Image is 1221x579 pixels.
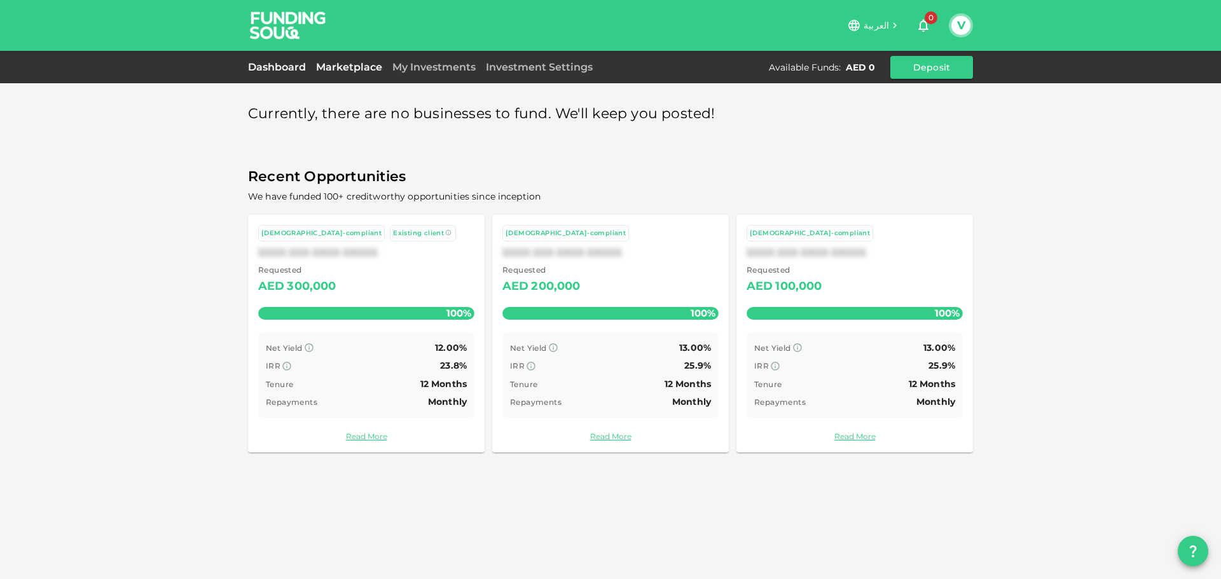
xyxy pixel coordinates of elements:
[510,343,547,353] span: Net Yield
[736,215,973,453] a: [DEMOGRAPHIC_DATA]-compliantXXXX XXX XXXX XXXXX Requested AED100,000100% Net Yield 13.00% IRR 25....
[1178,536,1208,566] button: question
[248,61,311,73] a: Dashboard
[510,361,525,371] span: IRR
[492,215,729,453] a: [DEMOGRAPHIC_DATA]-compliantXXXX XXX XXXX XXXXX Requested AED200,000100% Net Yield 13.00% IRR 25....
[754,397,806,407] span: Repayments
[481,61,598,73] a: Investment Settings
[248,215,485,453] a: [DEMOGRAPHIC_DATA]-compliant Existing clientXXXX XXX XXXX XXXXX Requested AED300,000100% Net Yiel...
[923,342,955,353] span: 13.00%
[248,165,973,189] span: Recent Opportunities
[846,61,875,74] div: AED 0
[747,264,822,276] span: Requested
[506,228,626,239] div: [DEMOGRAPHIC_DATA]-compliant
[502,247,719,259] div: XXXX XXX XXXX XXXXX
[266,343,303,353] span: Net Yield
[665,378,711,390] span: 12 Months
[769,61,841,74] div: Available Funds :
[502,276,528,297] div: AED
[890,56,973,79] button: Deposit
[925,11,937,24] span: 0
[775,276,822,297] div: 100,000
[261,228,382,239] div: [DEMOGRAPHIC_DATA]-compliant
[258,276,284,297] div: AED
[911,13,936,38] button: 0
[510,397,562,407] span: Repayments
[266,379,293,389] span: Tenure
[420,378,467,390] span: 12 Months
[428,396,467,407] span: Monthly
[258,264,336,276] span: Requested
[502,264,581,276] span: Requested
[684,360,711,371] span: 25.9%
[951,16,970,35] button: V
[287,276,336,297] div: 300,000
[747,276,773,297] div: AED
[393,229,444,237] span: Existing client
[258,247,474,259] div: XXXX XXX XXXX XXXXX
[387,61,481,73] a: My Investments
[266,397,317,407] span: Repayments
[443,304,474,322] span: 100%
[502,430,719,442] a: Read More
[672,396,711,407] span: Monthly
[747,430,963,442] a: Read More
[687,304,719,322] span: 100%
[750,228,870,239] div: [DEMOGRAPHIC_DATA]-compliant
[928,360,955,371] span: 25.9%
[440,360,467,371] span: 23.8%
[510,379,537,389] span: Tenure
[258,430,474,442] a: Read More
[754,361,769,371] span: IRR
[754,343,791,353] span: Net Yield
[248,191,541,202] span: We have funded 100+ creditworthy opportunities since inception
[435,342,467,353] span: 12.00%
[932,304,963,322] span: 100%
[248,102,715,126] span: Currently, there are no businesses to fund. We'll keep you posted!
[909,378,955,390] span: 12 Months
[754,379,782,389] span: Tenure
[916,396,955,407] span: Monthly
[864,20,889,31] span: العربية
[266,361,280,371] span: IRR
[747,247,963,259] div: XXXX XXX XXXX XXXXX
[679,342,711,353] span: 13.00%
[311,61,387,73] a: Marketplace
[531,276,580,297] div: 200,000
